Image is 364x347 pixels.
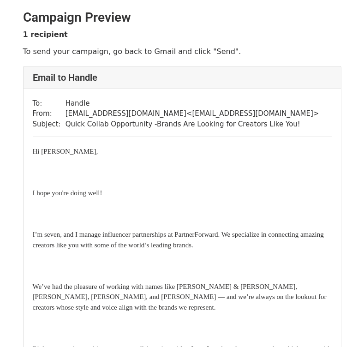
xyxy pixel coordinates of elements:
td: To: [33,98,66,109]
h4: Email to Handle [33,72,332,83]
td: From: [33,108,66,119]
iframe: Chat Widget [318,303,364,347]
p: To send your campaign, go back to Gmail and click "Send". [23,47,341,56]
h2: Campaign Preview [23,10,341,25]
td: Subject: [33,119,66,130]
td: [EMAIL_ADDRESS][DOMAIN_NAME] < [EMAIL_ADDRESS][DOMAIN_NAME] > [66,108,319,119]
td: Handle [66,98,319,109]
strong: 1 recipient [23,30,68,39]
div: 聊天小组件 [318,303,364,347]
td: Quick Collab Opportunity -Brands Are Looking for Creators Like You! [66,119,319,130]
